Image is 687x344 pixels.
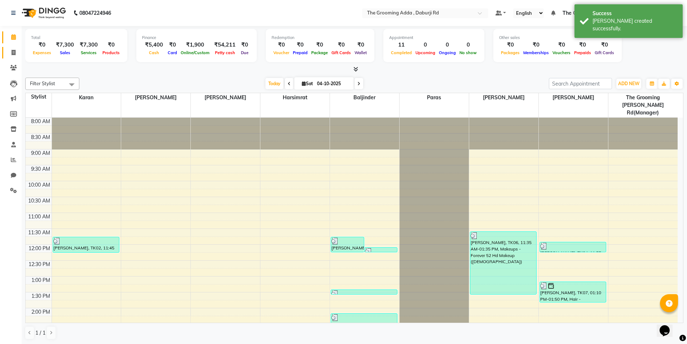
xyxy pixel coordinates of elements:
span: The Grooming [PERSON_NAME] Rd(Manager) [563,9,673,17]
div: ₹0 [166,41,179,49]
div: [PERSON_NAME], TK01, 12:05 PM-12:15 PM, Hair - [PERSON_NAME] ([DEMOGRAPHIC_DATA]) [365,248,397,252]
span: Karan [52,93,121,102]
span: Package [309,50,330,55]
input: Search Appointment [549,78,612,89]
div: 1:30 PM [30,292,52,300]
span: Card [166,50,179,55]
div: 11 [389,41,414,49]
span: Due [239,50,250,55]
div: [PERSON_NAME], TK06, 11:35 AM-01:35 PM, Makeups - Forever 52 Hd Makeup ([DEMOGRAPHIC_DATA]) [470,232,536,294]
span: Paras [400,93,469,102]
div: ₹5,400 [142,41,166,49]
span: No show [458,50,479,55]
span: 1 / 1 [35,329,45,337]
span: Prepaids [572,50,593,55]
div: 8:30 AM [30,134,52,141]
b: 08047224946 [79,3,111,23]
span: [PERSON_NAME] [469,93,538,102]
div: 0 [458,41,479,49]
div: ₹0 [330,41,353,49]
span: ADD NEW [618,81,639,86]
div: Success [593,10,677,17]
div: ₹54,211 [211,41,238,49]
span: Petty cash [213,50,237,55]
div: ₹0 [593,41,616,49]
div: 8:00 AM [30,118,52,125]
div: ₹0 [353,41,369,49]
span: Services [79,50,98,55]
div: 10:00 AM [27,181,52,189]
span: Expenses [31,50,53,55]
span: Filter Stylist [30,80,55,86]
span: [PERSON_NAME] [191,93,260,102]
span: Sales [58,50,72,55]
span: Voucher [272,50,291,55]
div: Redemption [272,35,369,41]
div: ₹0 [499,41,521,49]
div: Appointment [389,35,479,41]
div: 12:00 PM [27,245,52,252]
img: logo [18,3,68,23]
div: [PERSON_NAME], TK04, 11:55 AM-12:15 PM, Hair - Cutting ([DEMOGRAPHIC_DATA]),Hair - [PERSON_NAME] ... [540,242,606,252]
div: [PERSON_NAME], TK02, 11:45 AM-12:16 PM, Hair - Hair Styling ([DEMOGRAPHIC_DATA]) [53,237,119,252]
div: Stylist [26,93,52,101]
button: ADD NEW [616,79,641,89]
span: The Grooming [PERSON_NAME] Rd(Manager) [608,93,678,117]
div: 10:30 AM [27,197,52,205]
div: ₹0 [521,41,551,49]
div: [PERSON_NAME], TK03, 11:45 AM-12:15 PM, Hair - Hair Styling Men ([DEMOGRAPHIC_DATA]) [331,237,364,252]
div: ₹0 [551,41,572,49]
div: ₹7,300 [53,41,77,49]
div: 12:30 PM [27,261,52,268]
span: Today [265,78,283,89]
div: 2:00 PM [30,308,52,316]
div: ₹0 [238,41,251,49]
div: 11:30 AM [27,229,52,236]
div: ₹0 [272,41,291,49]
span: Products [101,50,122,55]
span: Memberships [521,50,551,55]
div: Total [31,35,122,41]
div: ₹0 [572,41,593,49]
div: 0 [414,41,437,49]
span: Gift Cards [330,50,353,55]
div: ₹1,900 [179,41,211,49]
div: Other sales [499,35,616,41]
iframe: chat widget [657,315,680,337]
span: Sat [300,81,315,86]
div: [PERSON_NAME], TK05, 01:25 PM-01:35 PM, Hair - [PERSON_NAME] ([DEMOGRAPHIC_DATA]) [331,290,397,294]
span: Upcoming [414,50,437,55]
div: ₹0 [309,41,330,49]
div: ₹0 [31,41,53,49]
span: Prepaid [291,50,309,55]
div: 0 [437,41,458,49]
span: Packages [499,50,521,55]
span: Completed [389,50,414,55]
div: ₹0 [101,41,122,49]
input: 2025-10-04 [315,78,351,89]
span: Gift Cards [593,50,616,55]
div: 1:00 PM [30,276,52,284]
span: Ongoing [437,50,458,55]
span: Baljinder [330,93,399,102]
span: [PERSON_NAME] [539,93,608,102]
span: [PERSON_NAME] [121,93,190,102]
div: Finance [142,35,251,41]
span: Cash [147,50,161,55]
div: Bill created successfully. [593,17,677,32]
span: Harsimrat [260,93,330,102]
span: Vouchers [551,50,572,55]
div: 11:00 AM [27,213,52,221]
div: ₹7,300 [77,41,101,49]
span: Wallet [353,50,369,55]
div: 9:30 AM [30,165,52,173]
span: Online/Custom [179,50,211,55]
div: 9:00 AM [30,149,52,157]
div: ₹0 [291,41,309,49]
div: [PERSON_NAME], TK07, 01:10 PM-01:50 PM, Hair - [PERSON_NAME] ([DEMOGRAPHIC_DATA]),Hair - [PERSON_... [540,282,606,302]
